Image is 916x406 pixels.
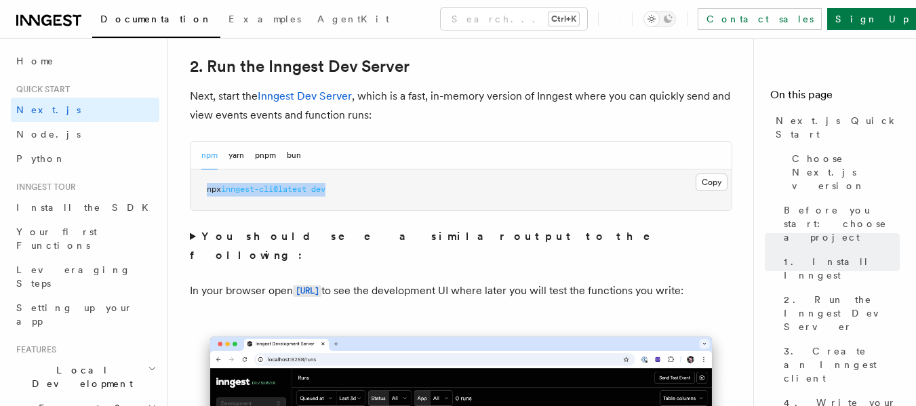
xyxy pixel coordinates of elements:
span: Next.js Quick Start [776,114,900,141]
a: 1. Install Inngest [778,249,900,287]
a: Install the SDK [11,195,159,220]
a: 2. Run the Inngest Dev Server [778,287,900,339]
button: bun [287,142,301,169]
a: Setting up your app [11,296,159,333]
a: Before you start: choose a project [778,198,900,249]
span: Home [16,54,54,68]
span: Inngest tour [11,182,76,192]
span: npx [207,184,221,194]
span: 2. Run the Inngest Dev Server [784,293,900,333]
span: Documentation [100,14,212,24]
a: Next.js [11,98,159,122]
p: Next, start the , which is a fast, in-memory version of Inngest where you can quickly send and vi... [190,87,732,125]
span: Leveraging Steps [16,264,131,289]
button: Local Development [11,358,159,396]
button: npm [201,142,218,169]
span: Your first Functions [16,226,97,251]
span: Next.js [16,104,81,115]
span: Setting up your app [16,302,133,327]
span: Examples [228,14,301,24]
span: dev [311,184,325,194]
span: Choose Next.js version [792,152,900,192]
span: Python [16,153,66,164]
button: Toggle dark mode [643,11,676,27]
button: yarn [228,142,244,169]
span: Before you start: choose a project [784,203,900,244]
span: AgentKit [317,14,389,24]
a: Your first Functions [11,220,159,258]
span: Features [11,344,56,355]
button: Copy [696,174,728,191]
a: Examples [220,4,309,37]
a: Home [11,49,159,73]
span: Quick start [11,84,70,95]
a: Choose Next.js version [786,146,900,198]
a: Node.js [11,122,159,146]
a: Python [11,146,159,171]
a: Leveraging Steps [11,258,159,296]
span: Local Development [11,363,148,390]
a: 3. Create an Inngest client [778,339,900,390]
span: 3. Create an Inngest client [784,344,900,385]
kbd: Ctrl+K [549,12,579,26]
summary: You should see a similar output to the following: [190,227,732,265]
a: [URL] [293,284,321,297]
span: Node.js [16,129,81,140]
a: 2. Run the Inngest Dev Server [190,57,410,76]
span: Install the SDK [16,202,157,213]
h4: On this page [770,87,900,108]
strong: You should see a similar output to the following: [190,230,669,262]
a: Next.js Quick Start [770,108,900,146]
a: Documentation [92,4,220,38]
span: 1. Install Inngest [784,255,900,282]
button: pnpm [255,142,276,169]
span: inngest-cli@latest [221,184,306,194]
p: In your browser open to see the development UI where later you will test the functions you write: [190,281,732,301]
button: Search...Ctrl+K [441,8,587,30]
a: AgentKit [309,4,397,37]
a: Contact sales [698,8,822,30]
code: [URL] [293,285,321,297]
a: Inngest Dev Server [258,89,352,102]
